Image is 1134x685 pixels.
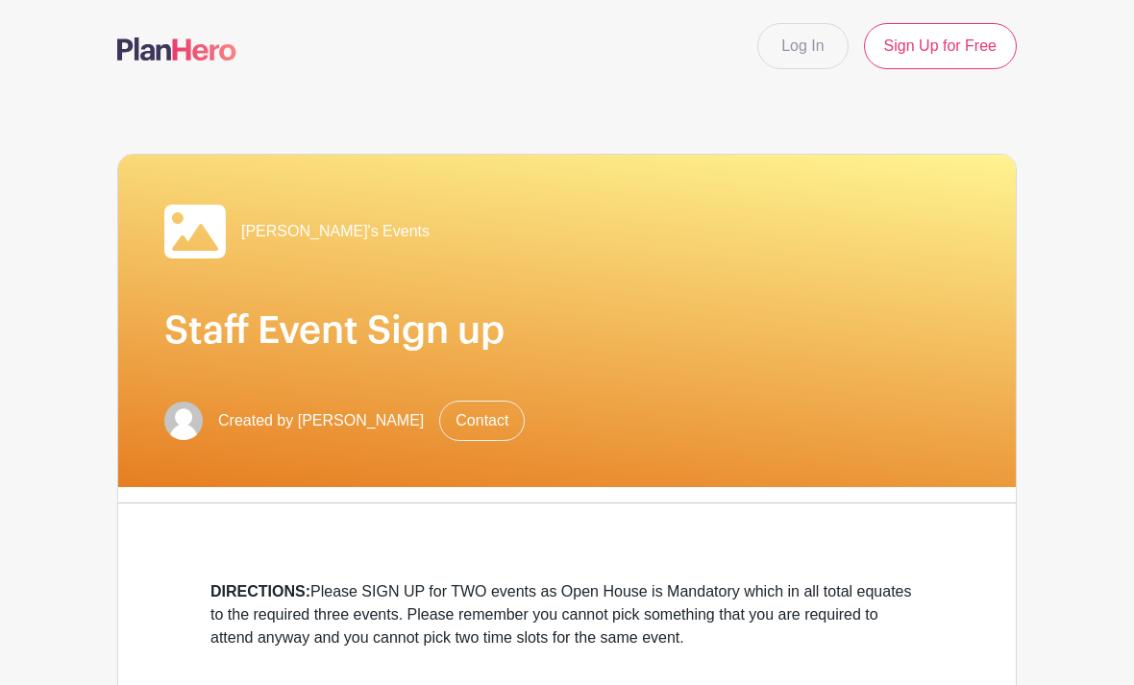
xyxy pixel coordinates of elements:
[164,308,970,355] h1: Staff Event Sign up
[757,23,848,69] a: Log In
[164,402,203,440] img: default-ce2991bfa6775e67f084385cd625a349d9dcbb7a52a09fb2fda1e96e2d18dcdb.png
[117,37,236,61] img: logo-507f7623f17ff9eddc593b1ce0a138ce2505c220e1c5a4e2b4648c50719b7d32.svg
[210,580,924,649] div: Please SIGN UP for TWO events as Open House is Mandatory which in all total equates to the requir...
[218,409,424,432] span: Created by [PERSON_NAME]
[439,401,525,441] a: Contact
[241,220,430,243] span: [PERSON_NAME]'s Events
[864,23,1017,69] a: Sign Up for Free
[210,583,310,599] strong: DIRECTIONS:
